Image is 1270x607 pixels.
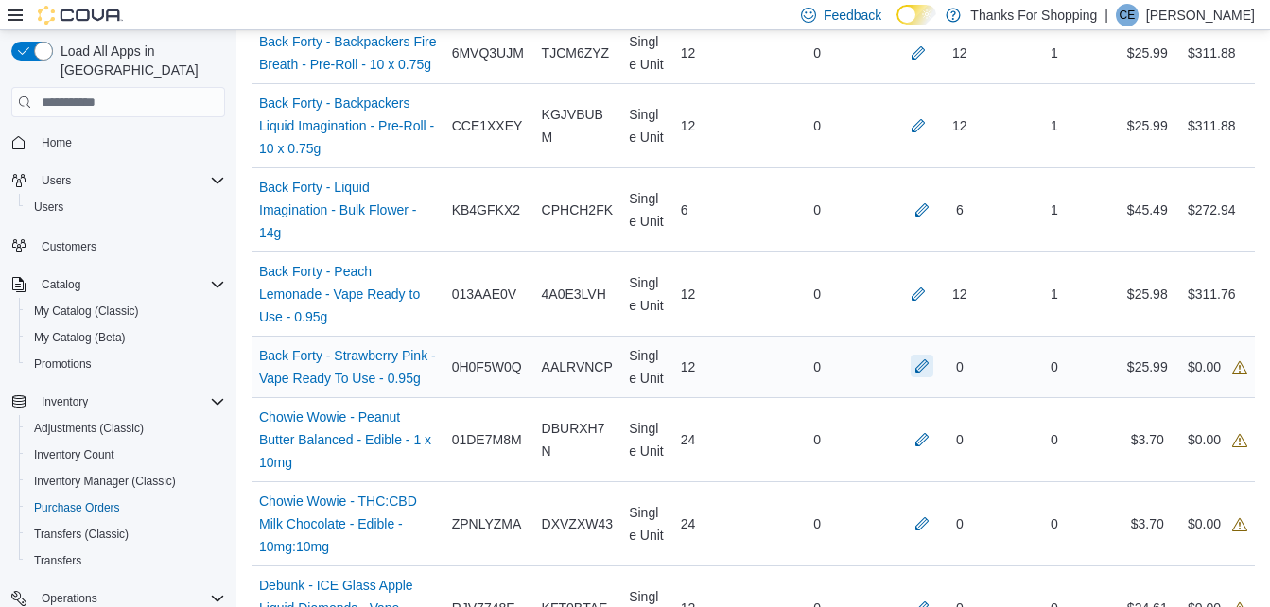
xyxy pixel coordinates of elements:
[1115,275,1180,313] div: $25.98
[19,547,233,574] button: Transfers
[673,421,755,459] div: 24
[26,443,122,466] a: Inventory Count
[34,169,78,192] button: Users
[452,512,522,535] span: ZPNLYZMA
[259,490,437,558] a: Chowie Wowie - THC:CBD Milk Chocolate - Edible - 10mg:10mg
[994,34,1114,72] div: 1
[452,428,522,451] span: 01DE7M8M
[19,351,233,377] button: Promotions
[26,443,225,466] span: Inventory Count
[26,523,136,546] a: Transfers (Classic)
[542,42,610,64] span: TJCM6ZYZ
[259,92,437,160] a: Back Forty - Backpackers Liquid Imagination - Pre-Roll - 10 x 0.75g
[26,470,183,493] a: Inventory Manager (Classic)
[452,199,520,221] span: KB4GFKX2
[4,232,233,259] button: Customers
[259,260,437,328] a: Back Forty - Peach Lemonade - Vape Ready to Use - 0.95g
[1120,4,1136,26] span: CE
[673,107,755,145] div: 12
[26,196,71,218] a: Users
[34,356,92,372] span: Promotions
[452,42,524,64] span: 6MVQ3UJM
[38,6,123,25] img: Cova
[755,191,880,229] div: 0
[19,415,233,442] button: Adjustments (Classic)
[1115,107,1180,145] div: $25.99
[956,428,964,451] div: 0
[4,167,233,194] button: Users
[1115,348,1180,386] div: $25.99
[755,421,880,459] div: 0
[53,42,225,79] span: Load All Apps in [GEOGRAPHIC_DATA]
[34,474,176,489] span: Inventory Manager (Classic)
[994,505,1114,543] div: 0
[259,344,437,390] a: Back Forty - Strawberry Pink - Vape Ready To Use - 0.95g
[34,234,225,257] span: Customers
[542,283,606,305] span: 4A0E3LVH
[994,348,1114,386] div: 0
[34,199,63,215] span: Users
[42,591,97,606] span: Operations
[34,390,96,413] button: Inventory
[755,107,880,145] div: 0
[26,549,89,572] a: Transfers
[970,4,1097,26] p: Thanks For Shopping
[34,273,88,296] button: Catalog
[26,417,225,440] span: Adjustments (Classic)
[755,275,880,313] div: 0
[952,114,967,137] div: 12
[542,199,613,221] span: CPHCH2FK
[19,324,233,351] button: My Catalog (Beta)
[896,5,936,25] input: Dark Mode
[452,356,522,378] span: 0H0F5W0Q
[994,421,1114,459] div: 0
[26,549,225,572] span: Transfers
[542,356,613,378] span: AALRVNCP
[26,353,225,375] span: Promotions
[1188,199,1236,221] div: $272.94
[673,348,755,386] div: 12
[42,394,88,409] span: Inventory
[621,23,673,83] div: Single Unit
[621,337,673,397] div: Single Unit
[26,523,225,546] span: Transfers (Classic)
[26,496,128,519] a: Purchase Orders
[19,521,233,547] button: Transfers (Classic)
[34,131,79,154] a: Home
[542,103,615,148] span: KGJVBUBM
[19,298,233,324] button: My Catalog (Classic)
[26,300,225,322] span: My Catalog (Classic)
[755,34,880,72] div: 0
[26,470,225,493] span: Inventory Manager (Classic)
[673,275,755,313] div: 12
[994,191,1114,229] div: 1
[19,468,233,494] button: Inventory Manager (Classic)
[542,417,615,462] span: DBURXH7N
[42,173,71,188] span: Users
[896,25,897,26] span: Dark Mode
[1188,42,1236,64] div: $311.88
[19,494,233,521] button: Purchase Orders
[26,353,99,375] a: Promotions
[34,169,225,192] span: Users
[34,421,144,436] span: Adjustments (Classic)
[4,129,233,156] button: Home
[34,553,81,568] span: Transfers
[26,300,147,322] a: My Catalog (Classic)
[956,356,964,378] div: 0
[994,107,1114,145] div: 1
[1115,191,1180,229] div: $45.49
[755,505,880,543] div: 0
[952,283,967,305] div: 12
[1188,114,1236,137] div: $311.88
[259,30,437,76] a: Back Forty - Backpackers Fire Breath - Pre-Roll - 10 x 0.75g
[673,191,755,229] div: 6
[259,176,437,244] a: Back Forty - Liquid Imagination - Bulk Flower - 14g
[4,389,233,415] button: Inventory
[34,447,114,462] span: Inventory Count
[1146,4,1255,26] p: [PERSON_NAME]
[34,273,225,296] span: Catalog
[1115,34,1180,72] div: $25.99
[1105,4,1108,26] p: |
[19,194,233,220] button: Users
